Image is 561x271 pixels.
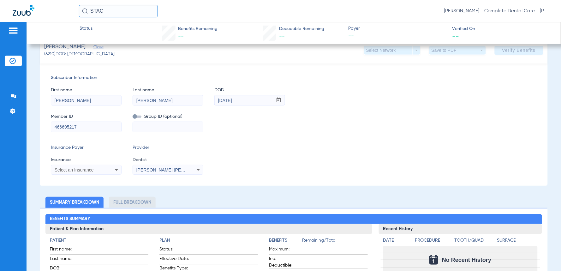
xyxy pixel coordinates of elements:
span: -- [80,32,93,41]
span: [PERSON_NAME] [PERSON_NAME] 1861610545 [136,167,236,172]
span: Subscriber Information [51,75,536,81]
li: Full Breakdown [109,197,156,208]
span: Select an Insurance [55,167,94,172]
img: Zuub Logo [13,5,34,16]
img: Calendar [429,255,438,265]
span: No Recent History [442,257,491,263]
iframe: Chat Widget [529,241,561,271]
span: Dentist [133,157,203,163]
span: Effective Date: [159,256,190,264]
h2: Benefits Summary [45,214,542,224]
span: Payer [349,25,447,32]
span: Verified On [452,26,551,32]
h4: Benefits [269,237,302,244]
app-breakdown-title: Benefits [269,237,302,246]
input: Search for patients [79,5,158,17]
span: Benefits Remaining [178,26,218,32]
h4: Date [383,237,410,244]
h3: Recent History [379,224,542,234]
h4: Surface [497,237,538,244]
span: -- [279,33,285,39]
h4: Plan [159,237,258,244]
h4: Patient [50,237,148,244]
app-breakdown-title: Tooth/Quad [455,237,495,246]
span: Maximum: [269,246,300,255]
app-breakdown-title: Date [383,237,410,246]
app-breakdown-title: Procedure [415,237,452,246]
span: -- [349,32,447,40]
span: Group ID (optional) [133,113,203,120]
span: -- [178,33,184,39]
span: [PERSON_NAME] - Complete Dental Care - [PERSON_NAME] [PERSON_NAME], DDS, [GEOGRAPHIC_DATA] [444,8,548,14]
span: First name [51,87,122,93]
span: Ind. Deductible: [269,256,300,269]
button: Open calendar [273,95,285,105]
span: Close [93,45,99,51]
h4: Procedure [415,237,452,244]
img: Search Icon [82,8,88,14]
img: hamburger-icon [8,27,18,34]
span: First name: [50,246,81,255]
app-breakdown-title: Surface [497,237,538,246]
span: Remaining/Total [302,237,367,246]
span: Status: [159,246,190,255]
h3: Patient & Plan Information [45,224,372,234]
span: Last name: [50,256,81,264]
span: Insurance Payer [51,144,122,151]
span: Deductible Remaining [279,26,325,32]
span: (6210) DOB: [DEMOGRAPHIC_DATA] [44,51,115,57]
span: -- [452,33,459,39]
li: Summary Breakdown [45,197,104,208]
span: Status [80,25,93,32]
h4: Tooth/Quad [455,237,495,244]
span: [PERSON_NAME] [44,43,86,51]
span: Insurance [51,157,122,163]
span: DOB [214,87,285,93]
span: Provider [133,144,203,151]
span: Member ID [51,113,122,120]
span: Last name [133,87,203,93]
